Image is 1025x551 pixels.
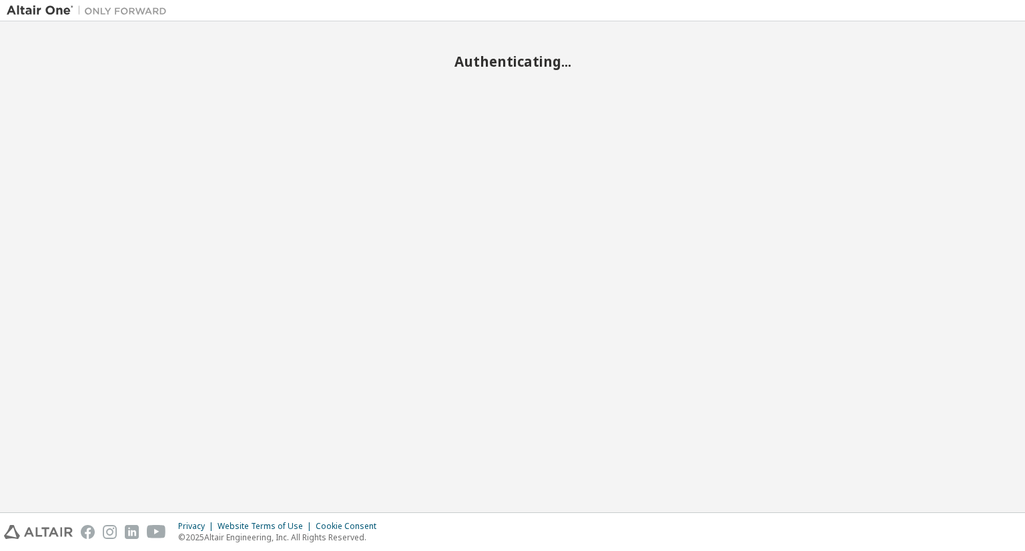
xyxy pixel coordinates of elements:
[125,525,139,539] img: linkedin.svg
[81,525,95,539] img: facebook.svg
[178,521,218,532] div: Privacy
[218,521,316,532] div: Website Terms of Use
[4,525,73,539] img: altair_logo.svg
[7,4,174,17] img: Altair One
[316,521,384,532] div: Cookie Consent
[147,525,166,539] img: youtube.svg
[178,532,384,543] p: © 2025 Altair Engineering, Inc. All Rights Reserved.
[7,53,1018,70] h2: Authenticating...
[103,525,117,539] img: instagram.svg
